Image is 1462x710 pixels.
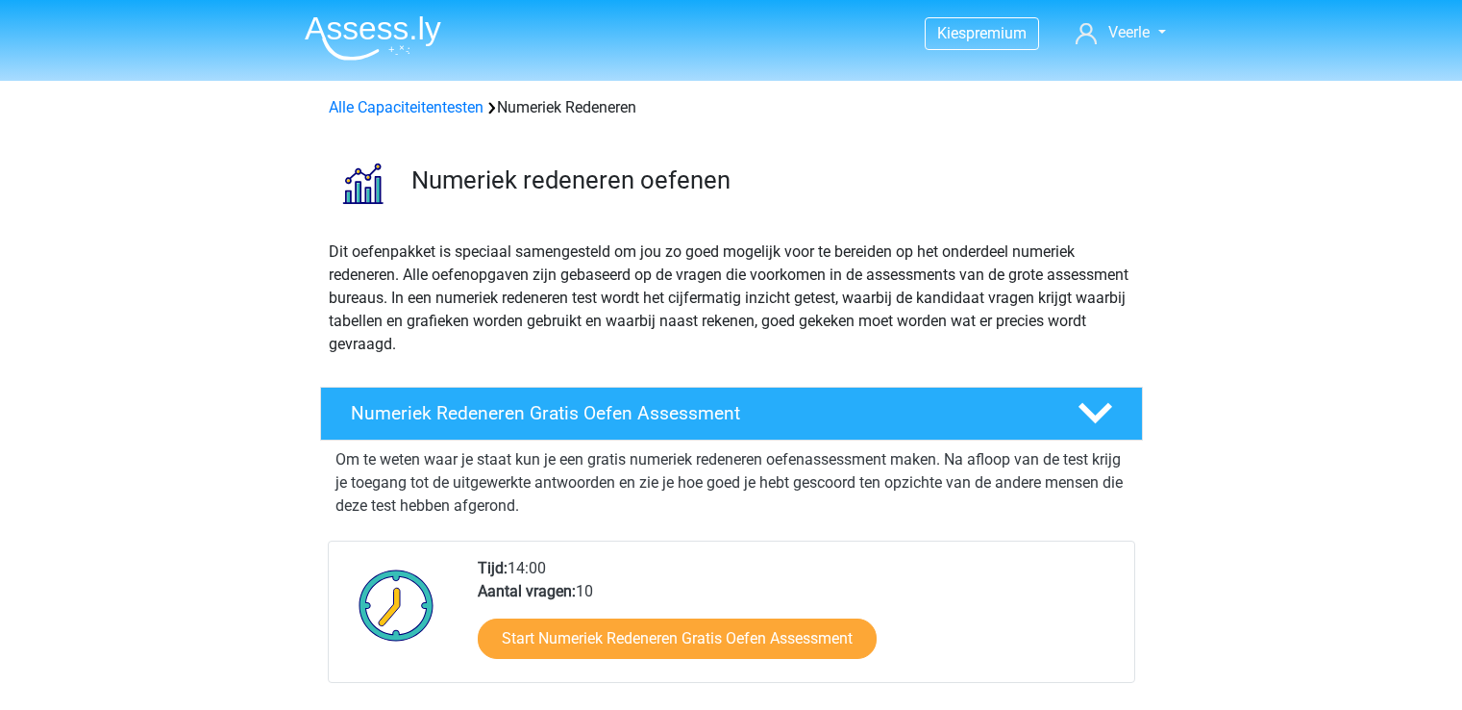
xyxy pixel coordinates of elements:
[478,619,877,659] a: Start Numeriek Redeneren Gratis Oefen Assessment
[335,448,1127,518] p: Om te weten waar je staat kun je een gratis numeriek redeneren oefenassessment maken. Na afloop v...
[411,165,1127,195] h3: Numeriek redeneren oefenen
[321,142,403,224] img: numeriek redeneren
[966,24,1027,42] span: premium
[1108,23,1150,41] span: Veerle
[329,98,483,116] a: Alle Capaciteitentesten
[351,402,1047,424] h4: Numeriek Redeneren Gratis Oefen Assessment
[463,557,1133,682] div: 14:00 10
[321,96,1142,119] div: Numeriek Redeneren
[312,387,1151,441] a: Numeriek Redeneren Gratis Oefen Assessment
[478,559,508,577] b: Tijd:
[305,15,441,61] img: Assessly
[329,241,1134,356] p: Dit oefenpakket is speciaal samengesteld om jou zo goed mogelijk voor te bereiden op het onderdee...
[937,24,966,42] span: Kies
[348,557,445,653] img: Klok
[1068,21,1173,44] a: Veerle
[926,20,1038,46] a: Kiespremium
[478,582,576,600] b: Aantal vragen:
